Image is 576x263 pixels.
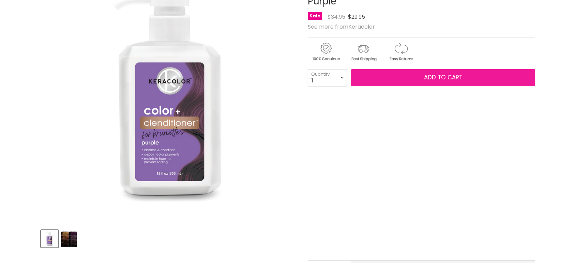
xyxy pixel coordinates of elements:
span: Sale [308,12,322,20]
img: shipping.gif [345,42,381,62]
span: $34.95 [328,13,345,21]
span: $29.95 [348,13,365,21]
img: genuine.gif [308,42,344,62]
span: Add to cart [424,73,463,81]
div: Product thumbnails [40,228,297,247]
button: Keracolor Color + Clendtioner For Brunettes - Purple [60,230,77,247]
button: Keracolor Color + Clendtioner For Brunettes - Purple [41,230,58,247]
button: Add to cart [351,69,535,86]
img: Keracolor Color + Clendtioner For Brunettes - Purple [42,231,58,247]
button: Gorgias live chat [3,2,24,23]
span: See more from [308,23,375,31]
select: Quantity [308,69,347,86]
img: returns.gif [383,42,419,62]
img: Keracolor Color + Clendtioner For Brunettes - Purple [61,231,77,247]
a: Keracolor [348,23,375,31]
